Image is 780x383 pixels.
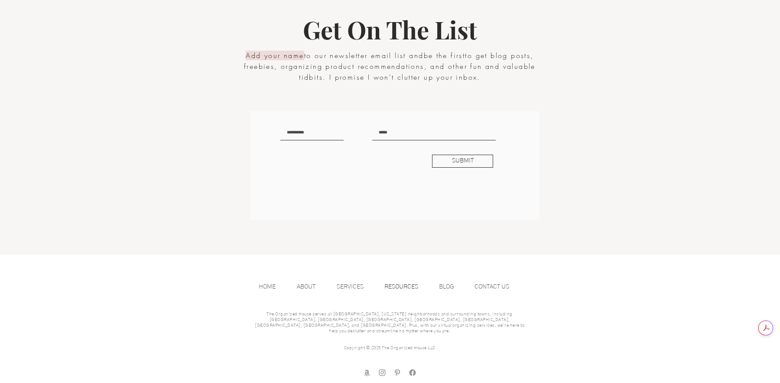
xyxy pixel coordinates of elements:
span: to our newsletter email list and to get blog posts, freebies, organizing product recommendations,... [244,51,536,82]
a: SERVICES [332,280,380,293]
p: HOME [254,280,280,293]
img: facebook [408,368,417,377]
a: RESOURCES [380,280,435,293]
p: CONTACT US [470,280,513,293]
a: HOME [254,280,292,293]
img: amazon store front [363,368,371,377]
p: SERVICES [332,280,368,293]
img: Pinterest [393,368,402,377]
span: Get On The List [303,13,477,45]
span: be the first [424,51,465,60]
a: BLOG [435,280,470,293]
img: Instagram [378,368,387,377]
p: ABOUT [292,280,320,293]
span: Copyright © 2025 The Organized House LLC [344,346,435,350]
p: BLOG [435,280,458,293]
a: ABOUT [292,280,332,293]
span: Add your name [246,51,304,60]
a: CONTACT US [470,280,526,293]
nav: Site [254,280,526,293]
span: SUBMIT [452,157,474,166]
span: The Organized House serves all [GEOGRAPHIC_DATA], [US_STATE] neighborhoods and surrounding towns,... [255,312,524,333]
button: SUBMIT [432,155,493,168]
p: RESOURCES [380,280,422,293]
ul: Social Bar [363,368,417,377]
